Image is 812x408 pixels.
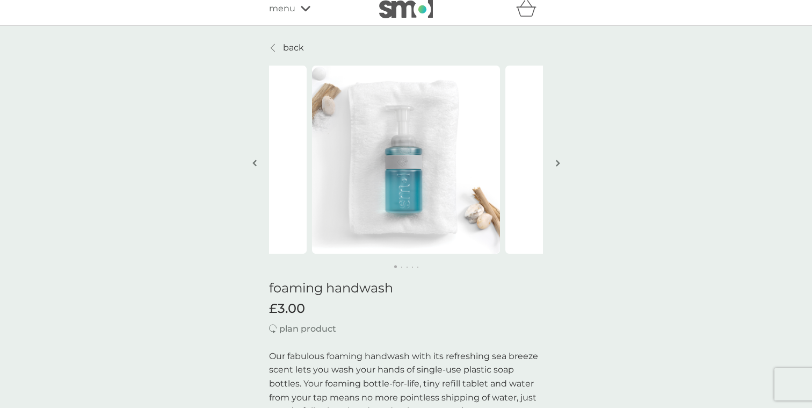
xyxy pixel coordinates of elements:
img: right-arrow.svg [556,159,560,167]
p: plan product [279,322,336,336]
span: menu [269,2,295,16]
p: back [283,41,304,55]
a: back [269,41,304,55]
span: £3.00 [269,301,305,317]
img: left-arrow.svg [252,159,257,167]
h1: foaming handwash [269,281,543,296]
